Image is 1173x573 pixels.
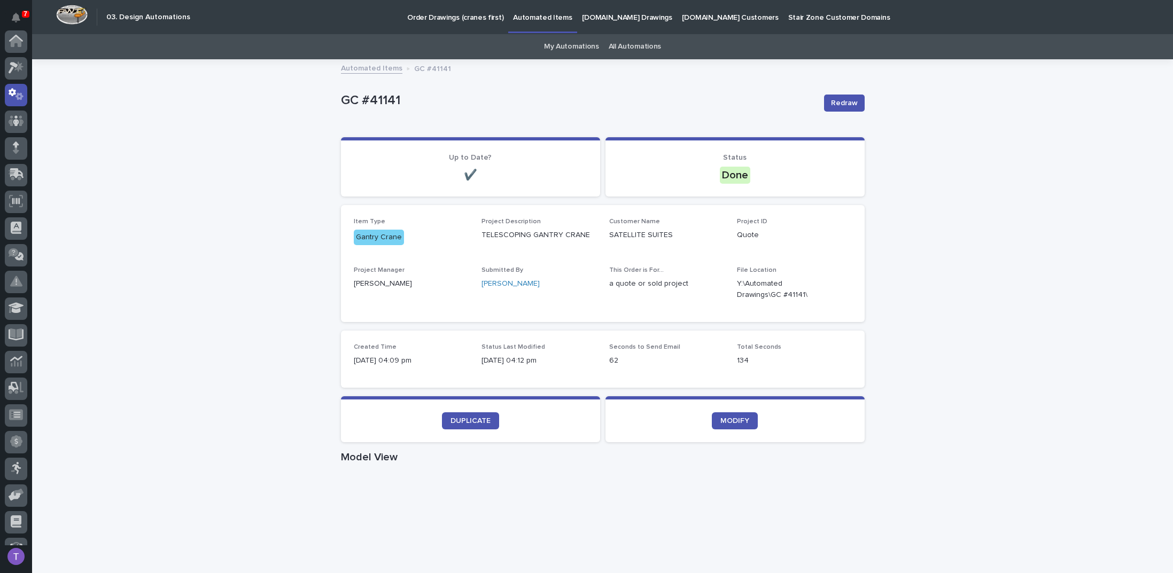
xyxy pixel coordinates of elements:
div: Gantry Crane [354,230,404,245]
p: 134 [737,355,852,366]
span: Customer Name [609,218,660,225]
p: [DATE] 04:12 pm [481,355,596,366]
a: Automated Items [341,61,402,74]
span: Created Time [354,344,397,350]
a: All Automations [609,34,661,59]
a: My Automations [544,34,599,59]
h1: Model View [341,451,865,464]
p: SATELLITE SUITES [609,230,724,241]
span: Submitted By [481,267,523,273]
span: Project ID [737,218,767,225]
p: Quote [737,230,852,241]
a: [PERSON_NAME] [481,278,540,289]
p: 62 [609,355,724,366]
span: Project Manager [354,267,405,273]
p: GC #41141 [341,93,815,108]
span: Up to Date? [449,154,492,161]
span: Total Seconds [737,344,781,350]
button: Notifications [5,6,27,29]
span: DUPLICATE [450,417,491,425]
span: Item Type [354,218,385,225]
span: Seconds to Send Email [609,344,680,350]
span: Status [723,154,747,161]
p: 7 [24,10,27,18]
: Y:\Automated Drawings\GC #41141\ [737,278,826,301]
p: [DATE] 04:09 pm [354,355,469,366]
p: ✔️ [354,169,587,182]
button: users-avatar [5,545,27,568]
img: Workspace Logo [56,5,88,25]
span: This Order is For... [609,267,664,273]
button: Redraw [824,95,865,112]
p: [PERSON_NAME] [354,278,469,289]
div: Done [720,167,750,184]
p: GC #41141 [414,62,451,74]
span: Project Description [481,218,541,225]
p: TELESCOPING GANTRY CRANE [481,230,596,241]
span: Redraw [831,98,858,108]
h2: 03. Design Automations [106,13,190,22]
a: MODIFY [712,412,758,429]
span: File Location [737,267,776,273]
span: Status Last Modified [481,344,545,350]
p: a quote or sold project [609,278,724,289]
span: MODIFY [720,417,749,425]
div: Notifications7 [13,13,27,30]
a: DUPLICATE [442,412,499,429]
